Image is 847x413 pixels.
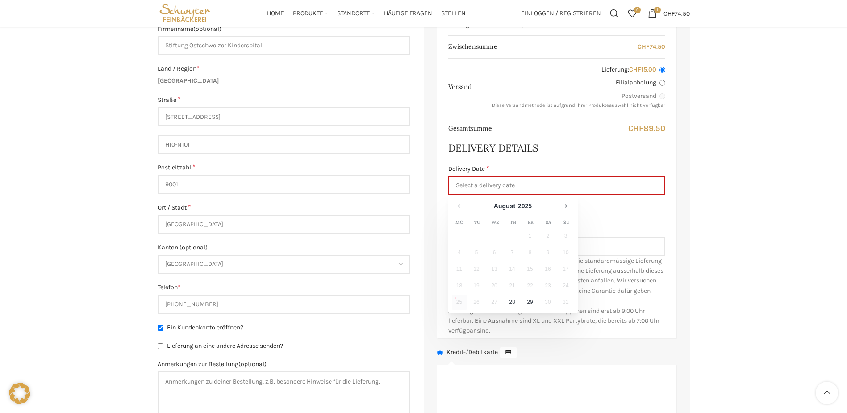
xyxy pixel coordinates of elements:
span: (optional) [179,244,208,251]
td: Unavailable [486,295,504,311]
span: CHF [629,66,641,73]
span: Sunday [558,219,576,226]
a: Häufige Fragen [384,4,432,22]
small: Diese Versandmethode ist aufgrund Ihrer Produkteauswahl nicht verfügbar [492,102,665,108]
a: 0 [623,4,641,22]
span: Kanton [158,255,410,274]
td: Unavailable [558,278,576,295]
a: 1 CHF74.50 [643,4,694,22]
span: Friday [522,219,540,226]
label: Postversand [481,92,665,101]
input: Straßenname und Hausnummer [158,107,410,126]
td: Unavailable [451,295,468,311]
td: Unavailable [468,245,486,261]
input: Ein Kundenkonto eröffnen? [158,325,163,331]
td: Unavailable [504,261,522,278]
td: Unavailable [451,261,468,278]
span: Standorte [337,9,370,18]
span: Einloggen / Registrieren [521,10,601,17]
th: Gesamtsumme [448,118,497,140]
span: CHF [663,9,675,17]
td: Unavailable [540,261,558,278]
a: Home [267,4,284,22]
input: Wohnung, Suite, Zimmer usw. (optional) [158,135,410,154]
span: 0 [634,7,641,13]
a: Produkte [293,4,328,22]
div: Main navigation [217,4,516,22]
td: Unavailable [522,278,540,295]
td: Unavailable [468,278,486,295]
a: Next [559,198,574,214]
td: Unavailable [522,245,540,261]
bdi: 74.50 [638,43,665,51]
span: Füllung 3: [448,21,475,28]
a: Standorte [337,4,375,22]
a: Einloggen / Registrieren [517,4,605,22]
td: Unavailable [558,295,576,311]
bdi: 74.50 [663,9,690,17]
span: 1 [654,7,661,13]
td: Unavailable [468,261,486,278]
td: Unavailable [486,278,504,295]
span: Tuesday [468,219,486,226]
input: Select a delivery date [448,176,665,195]
a: Prev [452,198,467,214]
td: Unavailable [451,245,468,261]
a: Suchen [605,4,623,22]
label: Filialabholung [481,78,665,87]
a: 28 [504,295,521,310]
bdi: 89.50 [628,123,665,133]
img: Kredit-/Debitkarte [500,347,517,358]
label: Delivery Date [448,164,665,174]
td: Unavailable [540,245,558,261]
td: Unavailable [504,278,522,295]
td: Unavailable [540,278,558,295]
bdi: 15.00 [629,66,656,73]
label: Postleitzahl [158,163,410,173]
label: Anmerkungen zur Bestellung [158,359,410,369]
th: Zwischensumme [448,36,502,58]
a: Scroll to top button [816,382,838,404]
th: Versand [448,76,476,98]
h3: Delivery Details [448,141,665,155]
span: Häufige Fragen [384,9,432,18]
td: Unavailable [504,245,522,261]
span: Monday [451,219,468,226]
span: Produkte [293,9,323,18]
label: Ort / Stadt [158,203,410,213]
label: Telefon [158,282,410,292]
span: Home [267,9,284,18]
strong: Achtung: [448,307,475,315]
span: St. Gallen [159,256,409,273]
p: Roastbeef (Deluxe) [476,21,524,28]
td: Unavailable [522,261,540,278]
span: 2025 [518,202,532,210]
td: Unavailable [558,228,576,245]
span: Ein Kundenkonto eröffnen? [167,324,243,331]
td: Unavailable [540,228,558,245]
label: Firmenname [158,24,410,34]
span: CHF [638,43,650,51]
span: CHF [628,123,643,133]
td: Unavailable [486,261,504,278]
span: Stellen [441,9,466,18]
td: Unavailable [486,245,504,261]
span: (optional) [238,360,267,368]
td: Unavailable [451,278,468,295]
td: Unavailable [468,295,486,311]
span: Lieferung an eine andere Adresse senden? [167,342,283,350]
label: Kanton [158,243,410,253]
label: Straße [158,95,410,105]
label: Land / Region [158,64,410,74]
div: Meine Wunschliste [623,4,641,22]
label: Kredit-/Debitkarte [446,348,519,356]
td: Unavailable [522,228,540,245]
strong: [GEOGRAPHIC_DATA] [158,77,219,84]
td: Unavailable [558,261,576,278]
a: 29 [522,295,538,310]
span: Please choose a date for your delivery. [448,195,665,205]
td: Unavailable [540,295,558,311]
a: Site logo [158,9,213,17]
span: (optional) [193,25,221,33]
